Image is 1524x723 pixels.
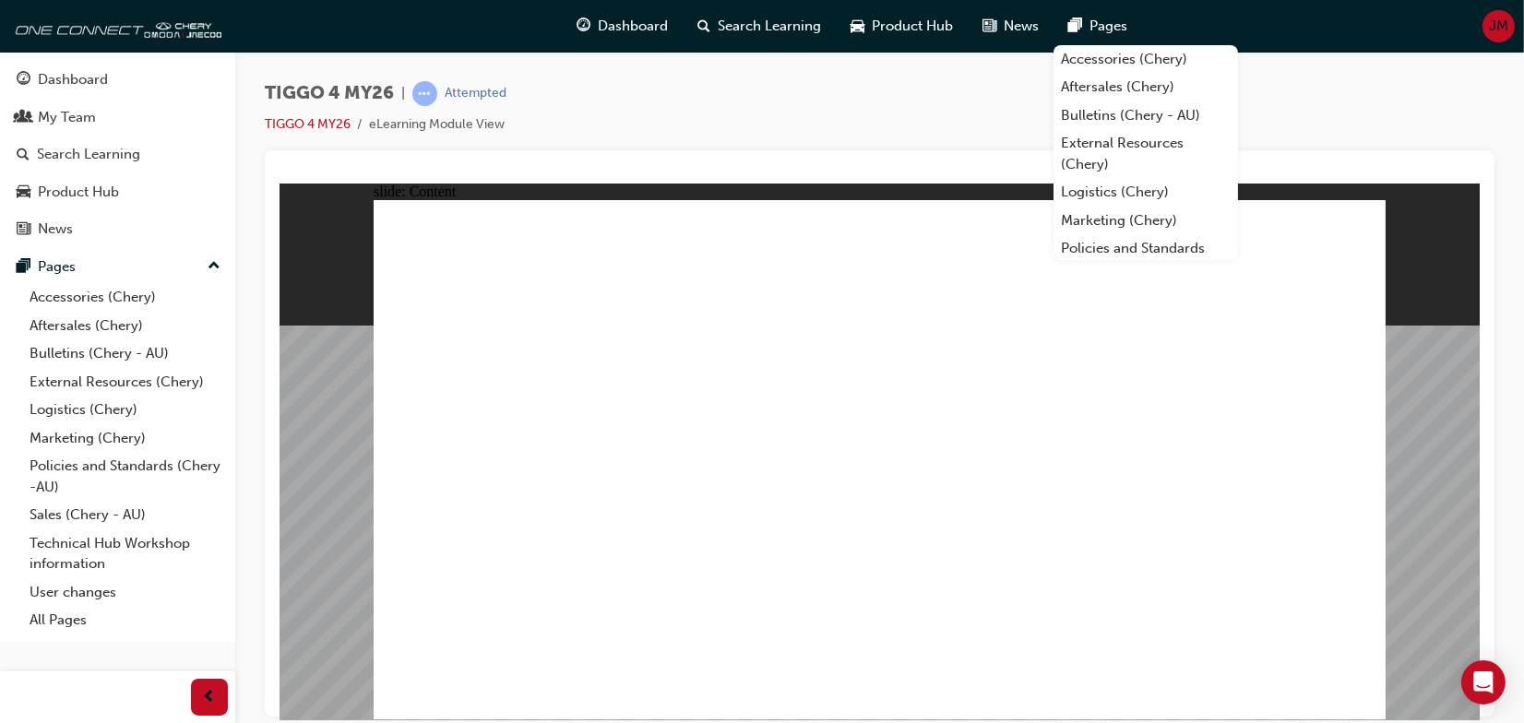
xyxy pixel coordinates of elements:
a: Bulletins (Chery - AU) [1054,101,1238,130]
span: car-icon [17,184,30,201]
div: Pages [38,256,76,278]
a: Logistics (Chery) [1054,178,1238,207]
a: TIGGO 4 MY26 [265,116,351,132]
a: External Resources (Chery) [1054,129,1238,178]
button: Pages [7,250,228,284]
span: News [1004,16,1039,37]
span: pages-icon [17,259,30,276]
div: Open Intercom Messenger [1461,660,1506,705]
a: Marketing (Chery) [1054,207,1238,235]
span: car-icon [851,15,864,38]
a: Dashboard [7,63,228,97]
a: Logistics (Chery) [22,396,228,424]
a: Technical Hub Workshop information [22,529,228,578]
img: oneconnect [9,7,221,44]
span: Search Learning [718,16,821,37]
a: Bulletins (Chery - AU) [22,339,228,368]
button: DashboardMy TeamSearch LearningProduct HubNews [7,59,228,250]
span: news-icon [17,221,30,238]
span: news-icon [982,15,996,38]
div: Dashboard [38,69,108,90]
a: External Resources (Chery) [22,368,228,397]
a: car-iconProduct Hub [836,7,968,45]
span: Product Hub [872,16,953,37]
span: guage-icon [577,15,590,38]
a: Sales (Chery - AU) [22,501,228,529]
span: learningRecordVerb_ATTEMPT-icon [412,81,437,106]
div: Attempted [445,85,506,102]
a: News [7,212,228,246]
a: pages-iconPages [1054,7,1142,45]
a: guage-iconDashboard [562,7,683,45]
a: search-iconSearch Learning [683,7,836,45]
a: Aftersales (Chery) [1054,73,1238,101]
a: Policies and Standards (Chery -AU) [1054,234,1238,283]
a: Aftersales (Chery) [22,312,228,340]
a: Accessories (Chery) [22,283,228,312]
a: Marketing (Chery) [22,424,228,453]
span: prev-icon [203,686,217,709]
a: My Team [7,101,228,135]
span: up-icon [208,255,220,279]
span: Pages [1089,16,1127,37]
div: News [38,219,73,240]
button: JM [1482,10,1515,42]
div: Search Learning [37,144,140,165]
a: news-iconNews [968,7,1054,45]
span: JM [1489,16,1508,37]
li: eLearning Module View [369,114,505,136]
div: Product Hub [38,182,119,203]
a: Accessories (Chery) [1054,45,1238,74]
span: Dashboard [598,16,668,37]
a: Product Hub [7,175,228,209]
a: Policies and Standards (Chery -AU) [22,452,228,501]
a: Search Learning [7,137,228,172]
span: pages-icon [1068,15,1082,38]
span: guage-icon [17,72,30,89]
a: All Pages [22,606,228,634]
div: My Team [38,107,96,128]
a: User changes [22,578,228,607]
span: TIGGO 4 MY26 [265,83,394,104]
span: | [401,83,405,104]
span: search-icon [697,15,710,38]
span: search-icon [17,147,30,163]
span: people-icon [17,110,30,126]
